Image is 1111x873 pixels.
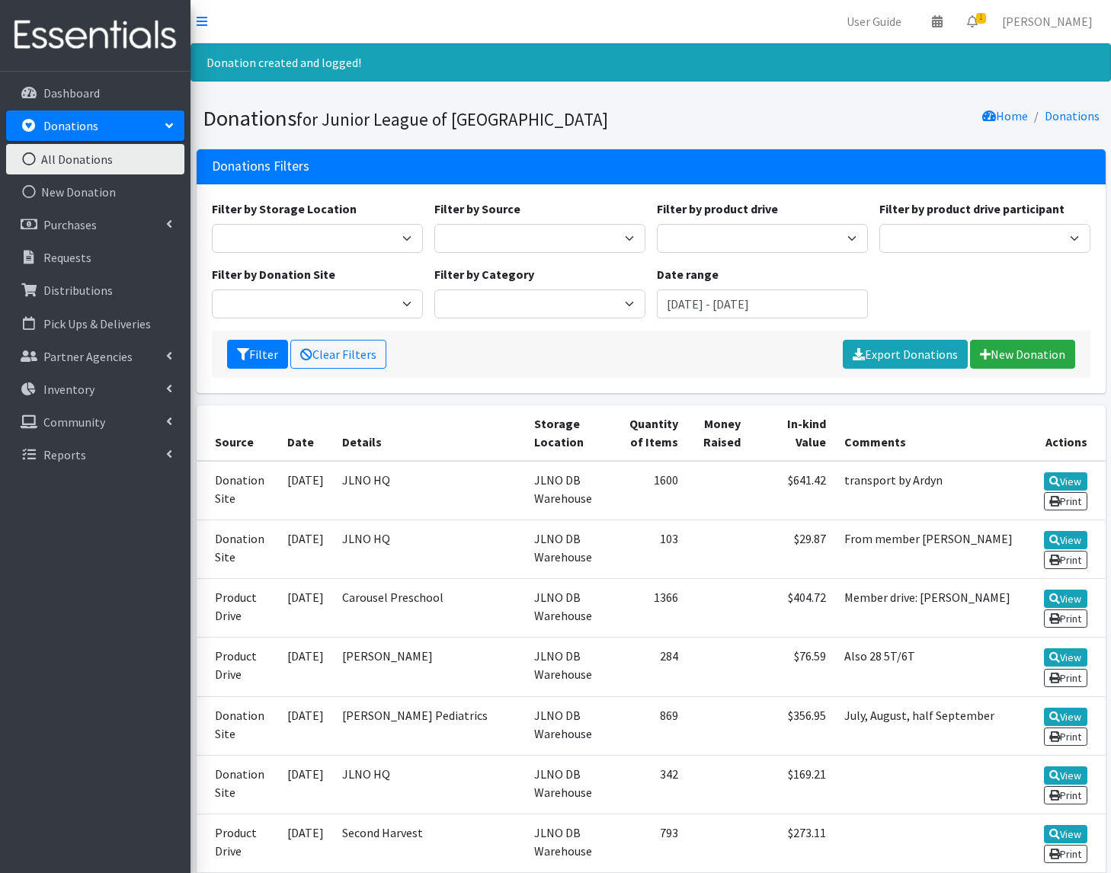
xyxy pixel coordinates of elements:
p: Requests [43,250,91,265]
a: View [1044,766,1087,785]
label: Filter by Donation Site [212,265,335,283]
h1: Donations [203,105,645,132]
a: Donations [1045,108,1100,123]
th: Actions [1027,405,1106,461]
a: Print [1044,551,1087,569]
th: Details [333,405,525,461]
a: All Donations [6,144,184,174]
td: [DATE] [278,814,333,872]
a: Requests [6,242,184,273]
a: New Donation [6,177,184,207]
label: Date range [657,265,719,283]
p: Distributions [43,283,113,298]
a: Print [1044,727,1087,746]
img: HumanEssentials [6,10,184,61]
a: 1 [955,6,990,37]
td: JLNO DB Warehouse [525,461,610,520]
a: View [1044,708,1087,726]
span: 1 [976,13,986,24]
td: Member drive: [PERSON_NAME] [835,579,1027,638]
td: From member [PERSON_NAME] [835,520,1027,578]
a: Partner Agencies [6,341,184,372]
a: Purchases [6,209,184,240]
td: 103 [610,520,687,578]
td: [DATE] [278,520,333,578]
td: Product Drive [197,814,279,872]
td: Donation Site [197,520,279,578]
td: $356.95 [750,696,834,755]
td: [PERSON_NAME] [333,638,525,696]
a: Community [6,407,184,437]
h3: Donations Filters [212,158,309,174]
th: Source [197,405,279,461]
p: Community [43,414,105,430]
a: Reports [6,440,184,470]
a: View [1044,825,1087,843]
td: JLNO HQ [333,520,525,578]
a: Print [1044,492,1087,510]
td: $404.72 [750,579,834,638]
td: JLNO DB Warehouse [525,755,610,814]
td: JLNO HQ [333,461,525,520]
label: Filter by product drive participant [879,200,1065,218]
td: Product Drive [197,638,279,696]
td: $273.11 [750,814,834,872]
a: User Guide [834,6,914,37]
td: [DATE] [278,696,333,755]
td: Second Harvest [333,814,525,872]
td: July, August, half September [835,696,1027,755]
td: Carousel Preschool [333,579,525,638]
p: Reports [43,447,86,462]
td: JLNO DB Warehouse [525,814,610,872]
td: 869 [610,696,687,755]
a: Print [1044,609,1087,628]
a: Donations [6,110,184,141]
label: Filter by Source [434,200,520,218]
td: Product Drive [197,579,279,638]
td: 342 [610,755,687,814]
td: [DATE] [278,755,333,814]
a: Dashboard [6,78,184,108]
p: Dashboard [43,85,100,101]
a: Export Donations [843,340,968,369]
td: JLNO DB Warehouse [525,579,610,638]
a: [PERSON_NAME] [990,6,1105,37]
th: Quantity of Items [610,405,687,461]
a: Print [1044,845,1087,863]
td: JLNO DB Warehouse [525,520,610,578]
th: Money Raised [687,405,751,461]
div: Donation created and logged! [191,43,1111,82]
small: for Junior League of [GEOGRAPHIC_DATA] [296,108,608,130]
p: Pick Ups & Deliveries [43,316,151,331]
th: Storage Location [525,405,610,461]
td: [DATE] [278,461,333,520]
a: View [1044,472,1087,491]
td: [PERSON_NAME] Pediatrics [333,696,525,755]
a: Home [982,108,1028,123]
td: JLNO DB Warehouse [525,638,610,696]
td: Donation Site [197,461,279,520]
td: Donation Site [197,755,279,814]
td: $641.42 [750,461,834,520]
p: Purchases [43,217,97,232]
td: $29.87 [750,520,834,578]
td: transport by Ardyn [835,461,1027,520]
a: View [1044,531,1087,549]
td: 793 [610,814,687,872]
p: Donations [43,118,98,133]
td: $169.21 [750,755,834,814]
a: Clear Filters [290,340,386,369]
td: 1366 [610,579,687,638]
a: Inventory [6,374,184,405]
button: Filter [227,340,288,369]
p: Inventory [43,382,94,397]
label: Filter by Storage Location [212,200,357,218]
a: Pick Ups & Deliveries [6,309,184,339]
td: [DATE] [278,579,333,638]
a: New Donation [970,340,1075,369]
td: JLNO HQ [333,755,525,814]
a: Print [1044,669,1087,687]
a: View [1044,648,1087,667]
td: Also 28 5T/6T [835,638,1027,696]
th: Comments [835,405,1027,461]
